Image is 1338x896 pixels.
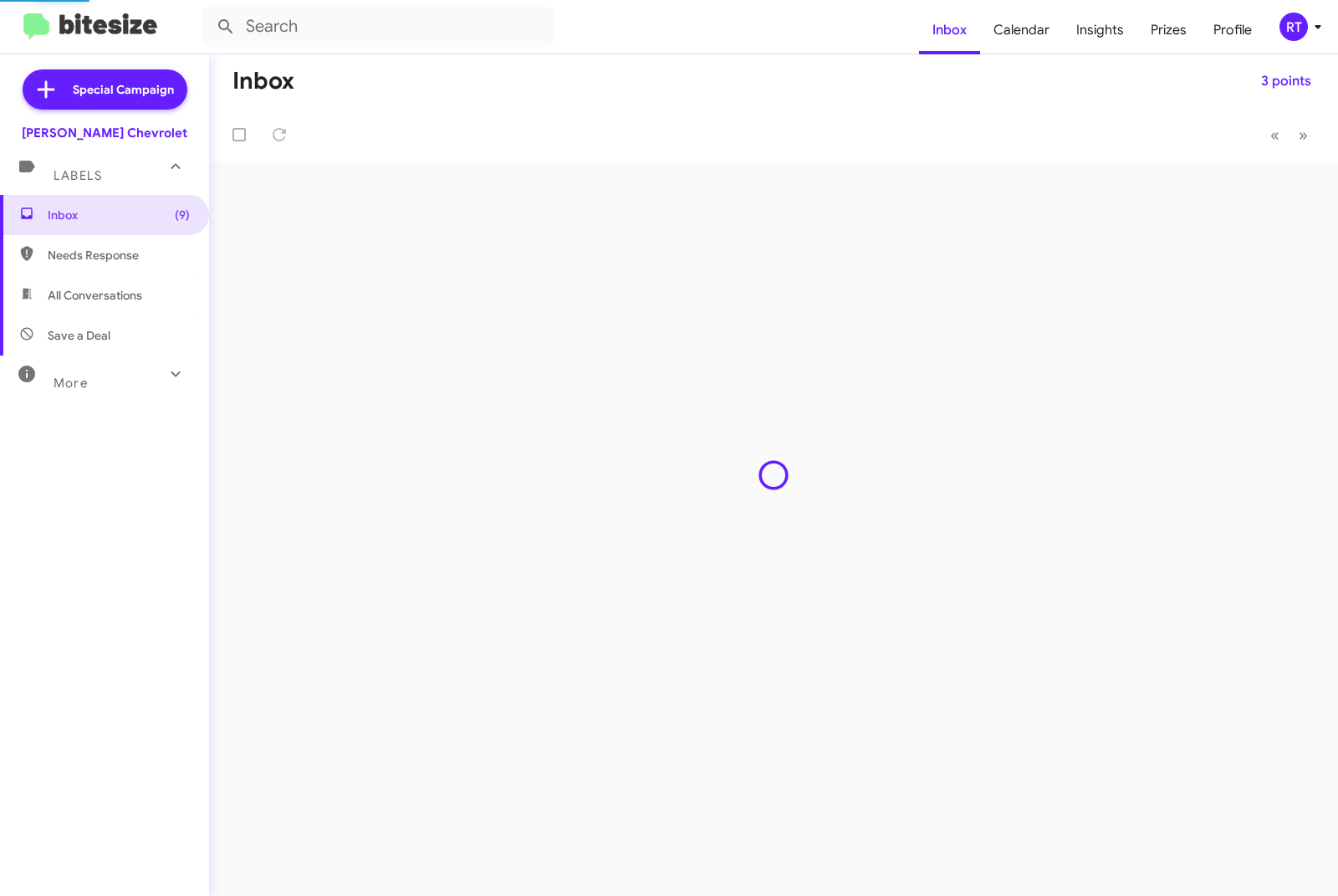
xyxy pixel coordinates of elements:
[48,327,110,344] span: Save a Deal
[1248,66,1325,96] button: 3 points
[1261,66,1311,96] span: 3 points
[1137,6,1200,54] a: Prizes
[1299,125,1308,146] span: »
[1265,13,1320,41] button: RT
[1289,118,1318,152] button: Next
[22,125,187,141] div: [PERSON_NAME] Chevrolet
[1260,118,1289,152] button: Previous
[1270,125,1279,146] span: «
[1063,6,1137,54] a: Insights
[54,168,102,183] span: Labels
[1279,13,1308,41] div: RT
[175,207,190,223] span: (9)
[1261,118,1318,152] nav: Page navigation example
[54,376,88,391] span: More
[23,69,187,110] a: Special Campaign
[232,68,294,95] h1: Inbox
[73,81,174,98] span: Special Campaign
[202,7,554,47] input: Search
[48,247,190,264] span: Needs Response
[48,207,190,223] span: Inbox
[919,6,980,54] a: Inbox
[48,287,142,304] span: All Conversations
[1200,6,1265,54] a: Profile
[980,6,1063,54] a: Calendar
